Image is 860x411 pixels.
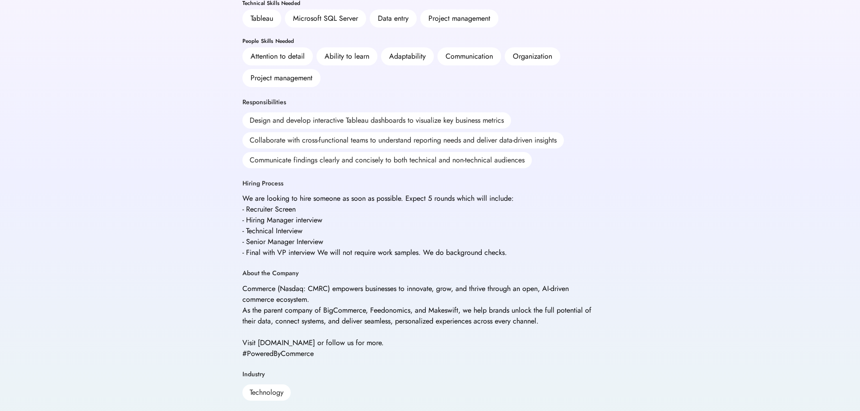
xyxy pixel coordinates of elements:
div: Communication [446,51,493,62]
div: Technology [242,384,291,401]
div: We are looking to hire someone as soon as possible. Expect 5 rounds which will include: - Recruit... [242,193,514,258]
div: Hiring Process [242,179,284,188]
div: Commerce (Nasdaq: CMRC) empowers businesses to innovate, grow, and thrive through an open, AI-dri... [242,283,595,359]
div: Communicate findings clearly and concisely to both technical and non-technical audiences [242,152,532,168]
div: People Skills Needed [242,38,618,44]
div: Tableau [251,13,273,24]
div: Industry [242,370,265,379]
div: About the Company [242,269,299,278]
div: Organization [513,51,552,62]
div: Design and develop interactive Tableau dashboards to visualize key business metrics [242,112,511,129]
div: Project management [428,13,490,24]
div: Adaptability [389,51,426,62]
div: Microsoft SQL Server [293,13,358,24]
div: Data entry [378,13,409,24]
div: Ability to learn [325,51,369,62]
div: Responsibilities [242,98,286,107]
div: Project management [251,73,312,83]
div: Collaborate with cross-functional teams to understand reporting needs and deliver data-driven ins... [242,132,564,148]
div: Technical Skills Needed [242,0,618,6]
div: Attention to detail [251,51,305,62]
